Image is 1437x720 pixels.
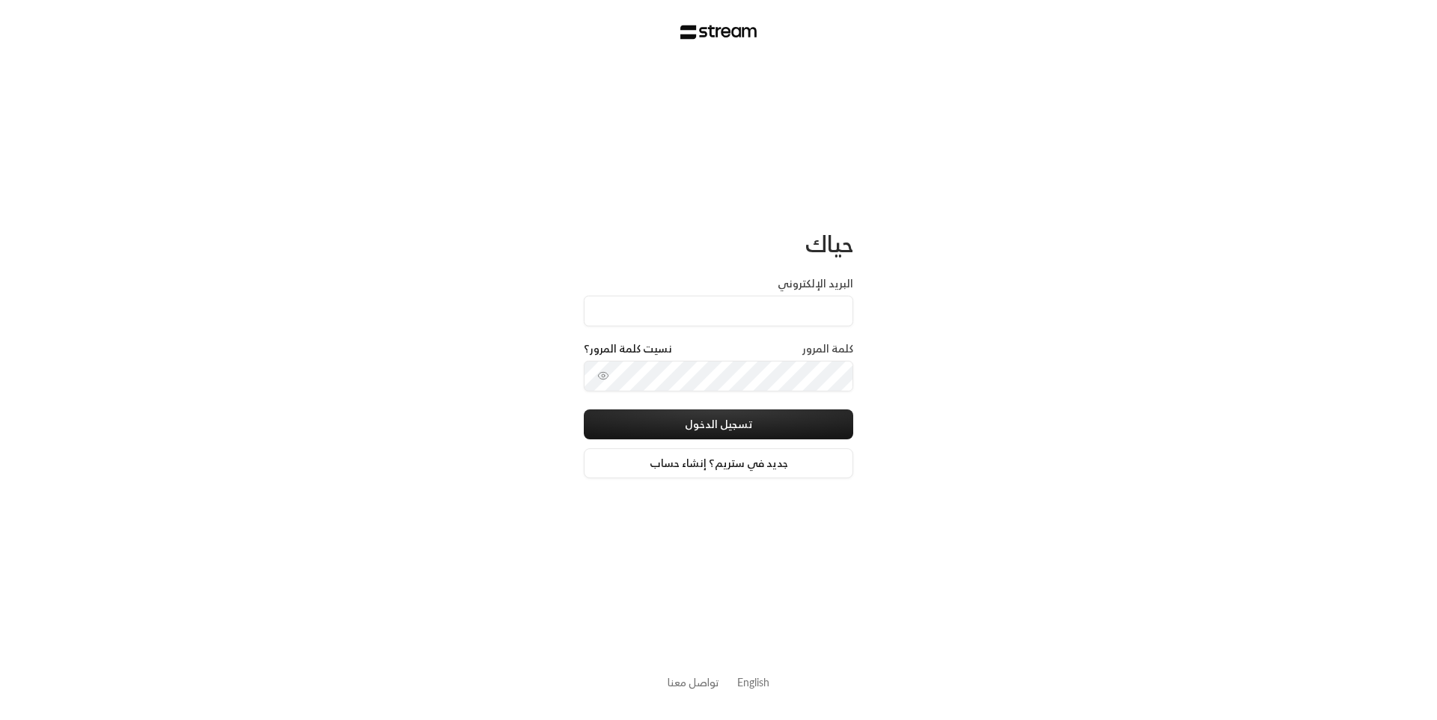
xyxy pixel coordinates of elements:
[584,409,853,439] button: تسجيل الدخول
[680,25,757,40] img: Stream Logo
[805,224,853,263] span: حياك
[802,341,853,356] label: كلمة المرور
[737,668,769,696] a: English
[668,674,719,690] button: تواصل معنا
[668,673,719,692] a: تواصل معنا
[584,341,672,356] a: نسيت كلمة المرور؟
[778,276,853,291] label: البريد الإلكتروني
[584,448,853,478] a: جديد في ستريم؟ إنشاء حساب
[591,364,615,388] button: toggle password visibility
